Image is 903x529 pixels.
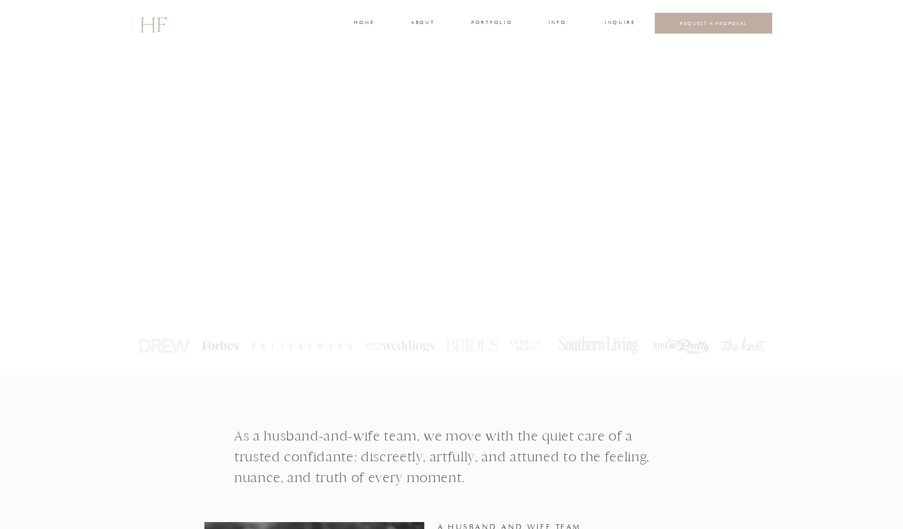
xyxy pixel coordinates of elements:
h1: As a husband-and-wife team, we move with the quiet care of a trusted confidante: discreetly, artf... [234,426,669,507]
a: home [354,19,374,28]
a: REQUEST A PROPOSAL [663,20,764,26]
a: INFO [548,19,567,28]
a: about [411,19,433,28]
a: INQUIRE [605,19,633,28]
a: HF [140,8,167,39]
a: portfolio [471,19,511,28]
